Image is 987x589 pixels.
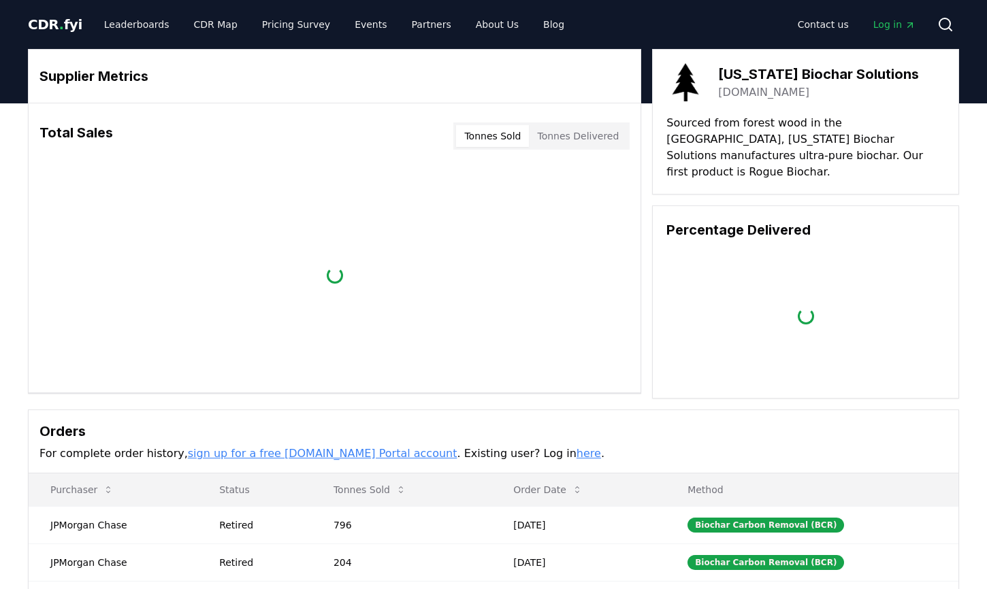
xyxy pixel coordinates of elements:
[502,476,594,503] button: Order Date
[718,84,809,101] a: [DOMAIN_NAME]
[862,12,926,37] a: Log in
[39,445,948,462] p: For complete order history, . Existing user? Log in .
[666,63,705,101] img: Oregon Biochar Solutions-logo
[677,483,948,497] p: Method
[39,66,630,86] h3: Supplier Metrics
[28,15,82,34] a: CDR.fyi
[28,16,82,33] span: CDR fyi
[401,12,462,37] a: Partners
[456,125,529,147] button: Tonnes Sold
[787,12,860,37] a: Contact us
[873,18,916,31] span: Log in
[219,518,301,532] div: Retired
[39,421,948,441] h3: Orders
[465,12,530,37] a: About Us
[344,12,398,37] a: Events
[183,12,248,37] a: CDR Map
[787,12,926,37] nav: Main
[796,306,816,326] div: loading
[39,122,113,150] h3: Total Sales
[208,483,301,497] p: Status
[93,12,575,37] nav: Main
[29,506,197,543] td: JPMorgan Chase
[312,543,491,581] td: 204
[59,16,64,33] span: .
[666,220,945,240] h3: Percentage Delivered
[532,12,575,37] a: Blog
[577,447,601,460] a: here
[491,506,666,543] td: [DATE]
[687,555,844,570] div: Biochar Carbon Removal (BCR)
[188,447,457,460] a: sign up for a free [DOMAIN_NAME] Portal account
[312,506,491,543] td: 796
[251,12,341,37] a: Pricing Survey
[718,64,919,84] h3: [US_STATE] Biochar Solutions
[29,543,197,581] td: JPMorgan Chase
[93,12,180,37] a: Leaderboards
[325,265,345,285] div: loading
[323,476,417,503] button: Tonnes Sold
[219,556,301,569] div: Retired
[666,115,945,180] p: Sourced from forest wood in the [GEOGRAPHIC_DATA], [US_STATE] Biochar Solutions manufactures ultr...
[529,125,627,147] button: Tonnes Delivered
[687,518,844,533] div: Biochar Carbon Removal (BCR)
[491,543,666,581] td: [DATE]
[39,476,125,503] button: Purchaser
